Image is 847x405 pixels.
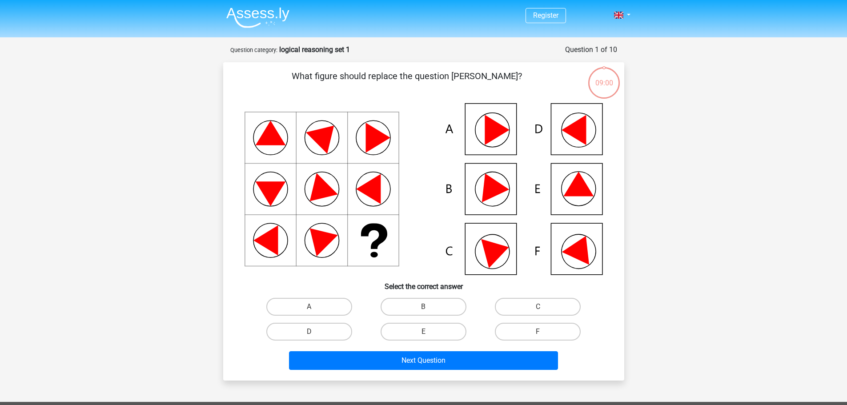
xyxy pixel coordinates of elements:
h6: Select the correct answer [237,275,610,291]
label: A [266,298,352,316]
button: Next Question [289,351,558,370]
a: Register [533,11,558,20]
label: E [381,323,466,341]
label: B [381,298,466,316]
small: Question category: [230,47,277,53]
label: D [266,323,352,341]
div: Question 1 of 10 [565,44,617,55]
label: C [495,298,581,316]
div: 09:00 [587,66,621,88]
strong: logical reasoning set 1 [279,45,350,54]
img: Assessly [226,7,289,28]
p: What figure should replace the question [PERSON_NAME]? [237,69,577,96]
label: F [495,323,581,341]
